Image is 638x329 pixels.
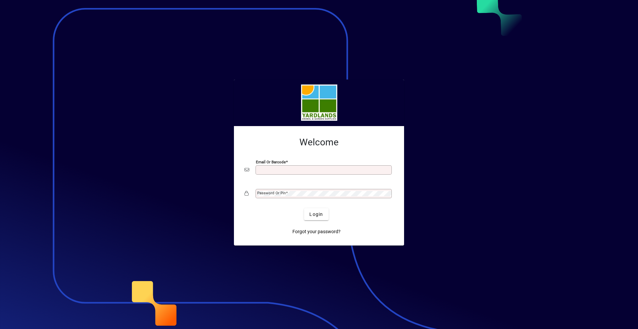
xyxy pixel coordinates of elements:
[256,160,286,164] mat-label: Email or Barcode
[245,137,393,148] h2: Welcome
[304,208,328,220] button: Login
[292,228,341,235] span: Forgot your password?
[309,211,323,218] span: Login
[257,191,286,195] mat-label: Password or Pin
[290,226,343,238] a: Forgot your password?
